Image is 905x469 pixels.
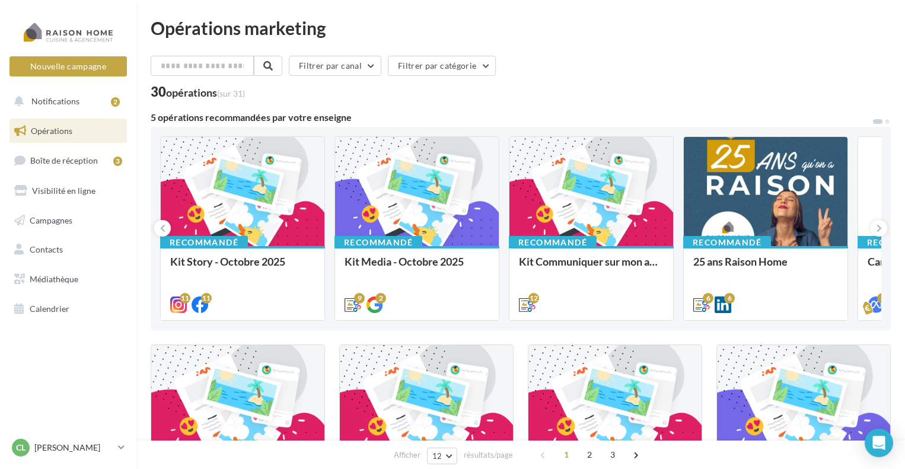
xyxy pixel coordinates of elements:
div: 2 [375,293,386,304]
div: 3 [113,157,122,166]
div: 5 opérations recommandées par votre enseigne [151,113,872,122]
span: Calendrier [30,304,69,314]
span: (sur 31) [217,88,245,98]
div: Recommandé [509,236,597,249]
span: Boîte de réception [30,155,98,165]
a: Boîte de réception3 [7,148,129,173]
div: 3 [877,293,888,304]
a: Contacts [7,237,129,262]
span: résultats/page [464,449,513,461]
div: Recommandé [334,236,422,249]
div: 6 [703,293,713,304]
span: Campagnes [30,215,72,225]
div: Kit Media - Octobre 2025 [345,256,489,279]
div: 11 [201,293,212,304]
div: Recommandé [683,236,771,249]
div: Open Intercom Messenger [865,429,893,457]
div: 2 [111,97,120,107]
button: 12 [427,448,457,464]
span: Médiathèque [30,274,78,284]
div: Kit Communiquer sur mon activité [519,256,664,279]
div: 25 ans Raison Home [693,256,838,279]
span: Contacts [30,244,63,254]
div: 11 [180,293,190,304]
a: Calendrier [7,296,129,321]
div: opérations [166,87,245,98]
span: 2 [580,445,599,464]
span: Cl [16,442,26,454]
button: Nouvelle campagne [9,56,127,76]
button: Notifications 2 [7,89,125,114]
span: 12 [432,451,442,461]
div: 9 [354,293,365,304]
a: Visibilité en ligne [7,178,129,203]
div: Opérations marketing [151,19,891,37]
span: Visibilité en ligne [32,186,95,196]
div: 6 [724,293,735,304]
span: Notifications [31,96,79,106]
button: Filtrer par canal [289,56,381,76]
a: Opérations [7,119,129,143]
div: 12 [528,293,539,304]
a: Campagnes [7,208,129,233]
a: Médiathèque [7,267,129,292]
span: Opérations [31,126,72,136]
span: 3 [603,445,622,464]
div: Recommandé [160,236,248,249]
span: 1 [557,445,576,464]
button: Filtrer par catégorie [388,56,496,76]
p: [PERSON_NAME] [34,442,113,454]
a: Cl [PERSON_NAME] [9,436,127,459]
span: Afficher [394,449,420,461]
div: 30 [151,85,245,98]
div: Kit Story - Octobre 2025 [170,256,315,279]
